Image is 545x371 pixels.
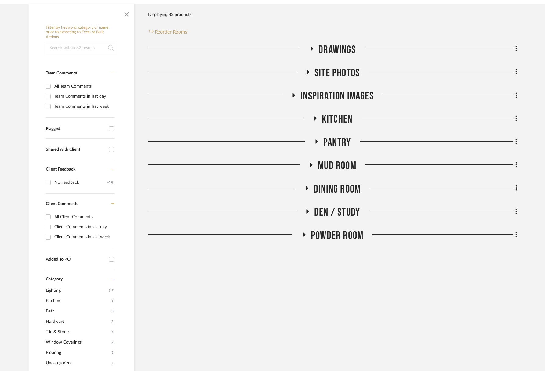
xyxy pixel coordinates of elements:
[46,257,106,262] div: Added To PO
[111,337,114,347] span: (2)
[318,159,356,172] span: Mud Room
[46,167,75,171] span: Client Feedback
[46,285,107,296] span: Lighting
[46,358,109,368] span: Uncategorized
[318,43,356,56] span: Drawings
[148,9,191,21] div: Displaying 82 products
[111,327,114,337] span: (4)
[46,337,109,348] span: Window Coverings
[46,42,117,54] input: Search within 82 results
[54,212,113,222] div: All Client Comments
[148,28,187,36] button: Reorder Rooms
[322,113,352,126] span: Kitchen
[46,327,109,337] span: Tile & Stone
[111,306,114,316] span: (5)
[107,178,113,187] div: (65)
[314,67,360,80] span: Site Photos
[311,229,363,242] span: Powder Room
[111,296,114,306] span: (6)
[46,316,109,327] span: Hardware
[54,92,113,101] div: Team Comments in last day
[54,102,113,111] div: Team Comments in last week
[314,183,361,196] span: Dining Room
[155,28,187,36] span: Reorder Rooms
[46,306,109,316] span: Bath
[54,81,113,91] div: All Team Comments
[314,206,360,219] span: Den / Study
[54,178,107,187] div: No Feedback
[46,348,109,358] span: Flooring
[46,71,77,75] span: Team Comments
[111,358,114,368] span: (1)
[46,126,106,131] div: Flagged
[323,136,351,149] span: Pantry
[46,25,117,40] h6: Filter by keyword, category or name prior to exporting to Excel or Bulk Actions
[46,296,109,306] span: Kitchen
[111,348,114,358] span: (1)
[54,222,113,232] div: Client Comments in last day
[300,90,374,103] span: Inspiration Images
[109,286,114,295] span: (17)
[54,232,113,242] div: Client Comments in last week
[46,202,78,206] span: Client Comments
[121,7,133,19] button: Close
[46,147,106,152] div: Shared with Client
[111,317,114,326] span: (5)
[46,277,63,282] span: Category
